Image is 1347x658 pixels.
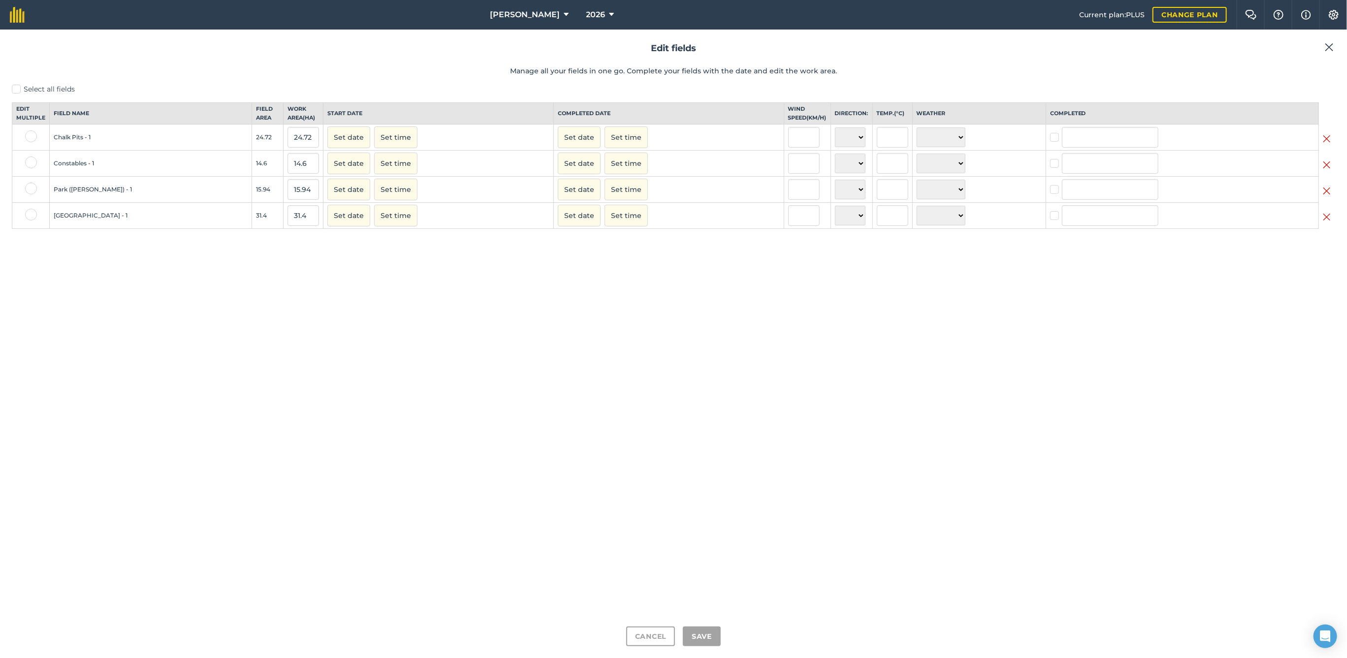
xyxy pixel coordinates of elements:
[1323,159,1331,171] img: svg+xml;base64,PHN2ZyB4bWxucz0iaHR0cDovL3d3dy53My5vcmcvMjAwMC9zdmciIHdpZHRoPSIyMiIgaGVpZ2h0PSIzMC...
[374,179,417,200] button: Set time
[1046,103,1318,125] th: Completed
[50,125,252,151] td: Chalk Pits - 1
[558,126,601,148] button: Set date
[284,103,323,125] th: Work area ( Ha )
[12,41,1335,56] h2: Edit fields
[1323,185,1331,197] img: svg+xml;base64,PHN2ZyB4bWxucz0iaHR0cDovL3d3dy53My5vcmcvMjAwMC9zdmciIHdpZHRoPSIyMiIgaGVpZ2h0PSIzMC...
[12,84,1335,94] label: Select all fields
[252,177,284,203] td: 15.94
[558,179,601,200] button: Set date
[605,205,648,226] button: Set time
[1245,10,1257,20] img: Two speech bubbles overlapping with the left bubble in the forefront
[252,151,284,177] td: 14.6
[626,627,675,646] button: Cancel
[1301,9,1311,21] img: svg+xml;base64,PHN2ZyB4bWxucz0iaHR0cDovL3d3dy53My5vcmcvMjAwMC9zdmciIHdpZHRoPSIxNyIgaGVpZ2h0PSIxNy...
[558,153,601,174] button: Set date
[50,151,252,177] td: Constables - 1
[50,203,252,229] td: [GEOGRAPHIC_DATA] - 1
[784,103,831,125] th: Wind speed ( km/h )
[605,179,648,200] button: Set time
[558,205,601,226] button: Set date
[554,103,784,125] th: Completed date
[1323,133,1331,145] img: svg+xml;base64,PHN2ZyB4bWxucz0iaHR0cDovL3d3dy53My5vcmcvMjAwMC9zdmciIHdpZHRoPSIyMiIgaGVpZ2h0PSIzMC...
[10,7,25,23] img: fieldmargin Logo
[872,103,912,125] th: Temp. ( ° C )
[374,205,417,226] button: Set time
[1079,9,1145,20] span: Current plan : PLUS
[252,125,284,151] td: 24.72
[50,177,252,203] td: Park ([PERSON_NAME]) - 1
[912,103,1046,125] th: Weather
[1325,41,1334,53] img: svg+xml;base64,PHN2ZyB4bWxucz0iaHR0cDovL3d3dy53My5vcmcvMjAwMC9zdmciIHdpZHRoPSIyMiIgaGVpZ2h0PSIzMC...
[1323,211,1331,223] img: svg+xml;base64,PHN2ZyB4bWxucz0iaHR0cDovL3d3dy53My5vcmcvMjAwMC9zdmciIHdpZHRoPSIyMiIgaGVpZ2h0PSIzMC...
[586,9,606,21] span: 2026
[605,153,648,174] button: Set time
[12,65,1335,76] p: Manage all your fields in one go. Complete your fields with the date and edit the work area.
[374,126,417,148] button: Set time
[50,103,252,125] th: Field name
[490,9,560,21] span: [PERSON_NAME]
[1314,625,1337,648] div: Open Intercom Messenger
[374,153,417,174] button: Set time
[1328,10,1340,20] img: A cog icon
[12,103,50,125] th: Edit multiple
[327,126,370,148] button: Set date
[1273,10,1284,20] img: A question mark icon
[1153,7,1227,23] a: Change plan
[252,103,284,125] th: Field Area
[327,153,370,174] button: Set date
[831,103,872,125] th: Direction:
[605,126,648,148] button: Set time
[683,627,721,646] button: Save
[327,179,370,200] button: Set date
[323,103,554,125] th: Start date
[327,205,370,226] button: Set date
[252,203,284,229] td: 31.4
